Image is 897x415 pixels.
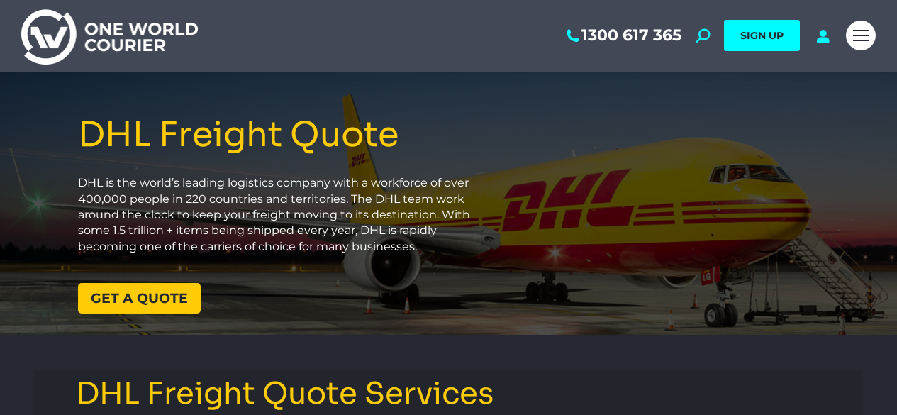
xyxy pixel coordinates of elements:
span: Get a quote [91,292,188,305]
a: SIGN UP [724,20,800,51]
a: Get a quote [78,283,201,314]
span: SIGN UP [740,29,784,42]
a: 1300 617 365 [564,26,681,45]
a: Mobile menu icon [846,21,876,50]
p: DHL is the world’s leading logistics company with a workforce of over 400,000 people in 220 count... [78,175,484,255]
img: One World Courier [21,7,198,65]
h1: DHL Freight Quote [78,116,484,154]
h3: DHL Freight Quote Services [76,377,822,410]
